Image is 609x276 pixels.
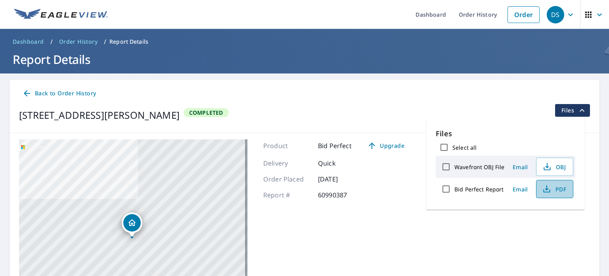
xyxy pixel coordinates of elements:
[22,89,96,98] span: Back to Order History
[536,180,573,198] button: PDF
[541,162,567,172] span: OBJ
[507,6,540,23] a: Order
[263,190,311,200] p: Report #
[104,37,106,46] li: /
[318,174,366,184] p: [DATE]
[263,174,311,184] p: Order Placed
[263,141,311,151] p: Product
[454,185,504,193] label: Bid Perfect Report
[19,86,99,101] a: Back to Order History
[511,163,530,171] span: Email
[13,38,44,46] span: Dashboard
[59,38,98,46] span: Order History
[561,106,587,115] span: Files
[10,51,599,68] h1: Report Details
[10,35,47,48] a: Dashboard
[361,139,411,152] a: Upgrade
[184,109,228,116] span: Completed
[454,163,504,171] label: Wavefront OBJ File
[511,185,530,193] span: Email
[122,212,142,237] div: Dropped pin, building 1, Residential property, 16342 Villaret Dr Houston, TX 77083
[555,104,590,117] button: filesDropdownBtn-60990387
[318,158,366,168] p: Quick
[436,128,575,139] p: Files
[366,141,406,151] span: Upgrade
[507,183,533,195] button: Email
[318,190,366,200] p: 60990387
[536,158,573,176] button: OBJ
[452,144,477,151] label: Select all
[263,158,311,168] p: Delivery
[541,184,567,194] span: PDF
[56,35,101,48] a: Order History
[50,37,53,46] li: /
[14,9,108,21] img: EV Logo
[109,38,148,46] p: Report Details
[547,6,564,23] div: DS
[10,35,599,48] nav: breadcrumb
[19,108,180,122] div: [STREET_ADDRESS][PERSON_NAME]
[318,141,352,151] p: Bid Perfect
[507,161,533,173] button: Email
